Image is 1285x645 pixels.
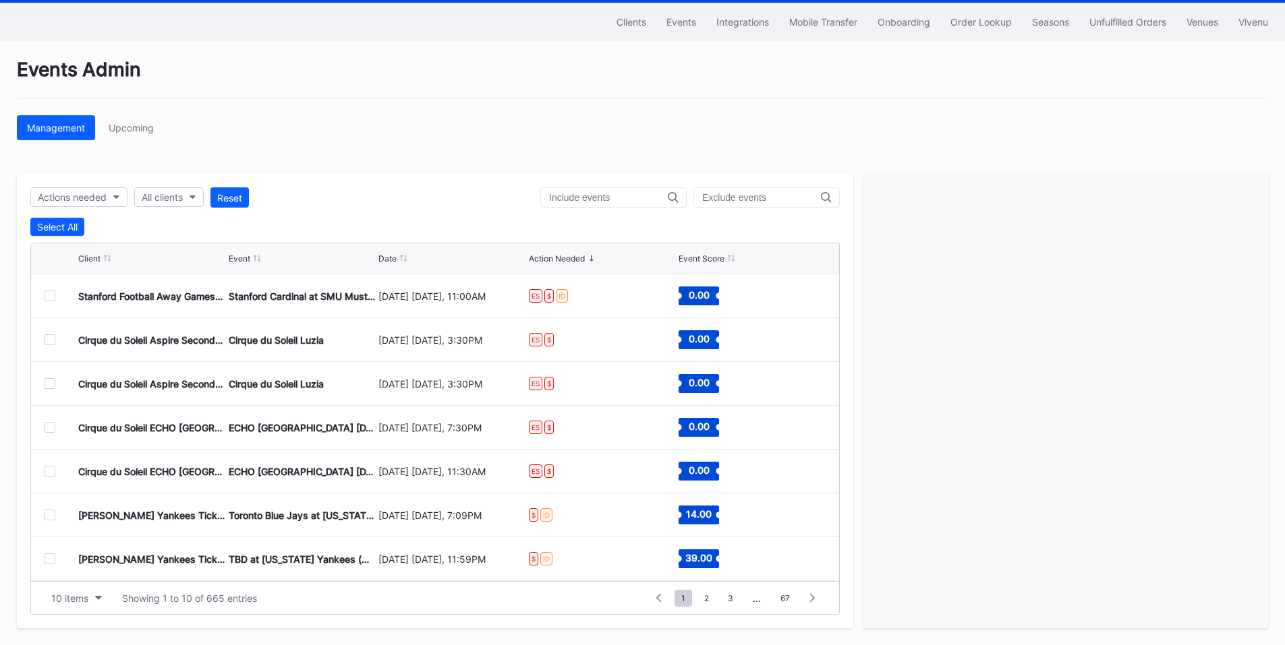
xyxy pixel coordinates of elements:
button: Integrations [706,9,779,34]
div: ID [556,289,568,303]
input: Include events [549,192,668,203]
div: ES [529,289,542,303]
div: ECHO [GEOGRAPHIC_DATA] [DATE] Evening [229,422,376,433]
div: [DATE] [DATE], 3:30PM [378,334,525,346]
span: 3 [721,590,740,607]
span: 67 [774,590,797,607]
span: 2 [697,590,716,607]
button: 10 items [45,589,109,607]
div: ES [529,377,542,390]
button: Upcoming [98,115,164,140]
div: 10 items [51,592,88,604]
div: Reset [217,192,242,204]
button: Order Lookup [940,9,1022,34]
button: Reset [210,187,249,208]
div: Cirque du Soleil ECHO [GEOGRAPHIC_DATA] [78,422,225,433]
text: 14.00 [686,508,712,520]
div: Event [229,253,250,264]
text: 0.00 [689,333,710,344]
button: Clients [606,9,656,34]
div: ID [540,508,552,522]
div: ES [529,421,542,434]
div: Events [666,16,696,28]
div: Stanford Cardinal at SMU Mustangs Football [229,290,376,302]
div: Order Lookup [950,16,1012,28]
div: $ [544,464,554,478]
button: Select All [30,218,84,236]
div: Cirque du Soleil Luzia [229,334,324,346]
div: $ [544,421,554,434]
span: 1 [675,590,692,607]
button: Vivenu [1228,9,1278,34]
div: Stanford Football Away Games Secondary [78,290,225,302]
div: Unfulfilled Orders [1089,16,1166,28]
div: [DATE] [DATE], 7:30PM [378,422,525,433]
div: ... [743,592,771,604]
button: Events [656,9,706,34]
div: All clients [142,191,183,203]
div: Cirque du Soleil Aspire Secondary [78,378,225,390]
button: Onboarding [867,9,940,34]
div: $ [529,508,538,522]
div: [DATE] [DATE], 7:09PM [378,510,525,521]
div: [DATE] [DATE], 11:59PM [378,553,525,565]
button: Seasons [1022,9,1079,34]
div: ID [540,552,552,565]
div: Upcoming [109,122,154,133]
div: Select All [37,221,78,233]
div: Event Score [679,253,724,264]
div: Vivenu [1238,16,1268,28]
div: Action Needed [529,253,585,264]
div: Cirque du Soleil Aspire Secondary [78,334,225,346]
div: Venues [1187,16,1218,28]
text: 0.00 [689,464,710,476]
div: ES [529,333,542,346]
div: Management [27,122,85,133]
text: 39.00 [685,552,712,563]
button: Actions needed [30,187,127,207]
text: 0.00 [689,377,710,388]
div: Onboarding [878,16,930,28]
div: $ [544,289,554,303]
div: Mobile Transfer [789,16,857,28]
div: [DATE] [DATE], 3:30PM [378,378,525,390]
div: ES [529,464,542,478]
div: Toronto Blue Jays at [US_STATE] Yankees Parking (ALDS Game 4, [US_STATE] Home Game 2) (If Necessary) [229,510,376,521]
div: [PERSON_NAME] Yankees Tickets [78,510,225,521]
div: ECHO [GEOGRAPHIC_DATA] [DATE] Afternoon [229,466,376,477]
div: Actions needed [38,191,107,203]
button: All clients [134,187,204,207]
input: Exclude events [702,192,821,203]
button: Unfulfilled Orders [1079,9,1176,34]
div: Events Admin [17,58,1268,98]
div: [PERSON_NAME] Yankees Tickets [78,553,225,565]
div: Cirque du Soleil ECHO [GEOGRAPHIC_DATA] [78,466,225,477]
div: $ [544,377,554,390]
div: Integrations [716,16,769,28]
div: TBD at [US_STATE] Yankees (ALDS Game 4, [US_STATE] Home Game 2) (If Necessary) [229,553,376,565]
div: Cirque du Soleil Luzia [229,378,324,390]
div: [DATE] [DATE], 11:00AM [378,290,525,302]
div: $ [529,552,538,565]
button: Management [17,115,95,140]
div: Clients [617,16,646,28]
div: Date [378,253,397,264]
div: Seasons [1032,16,1069,28]
text: 0.00 [689,289,710,301]
button: Venues [1176,9,1228,34]
div: Client [78,253,101,264]
button: Mobile Transfer [779,9,867,34]
div: $ [544,333,554,346]
div: [DATE] [DATE], 11:30AM [378,466,525,477]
